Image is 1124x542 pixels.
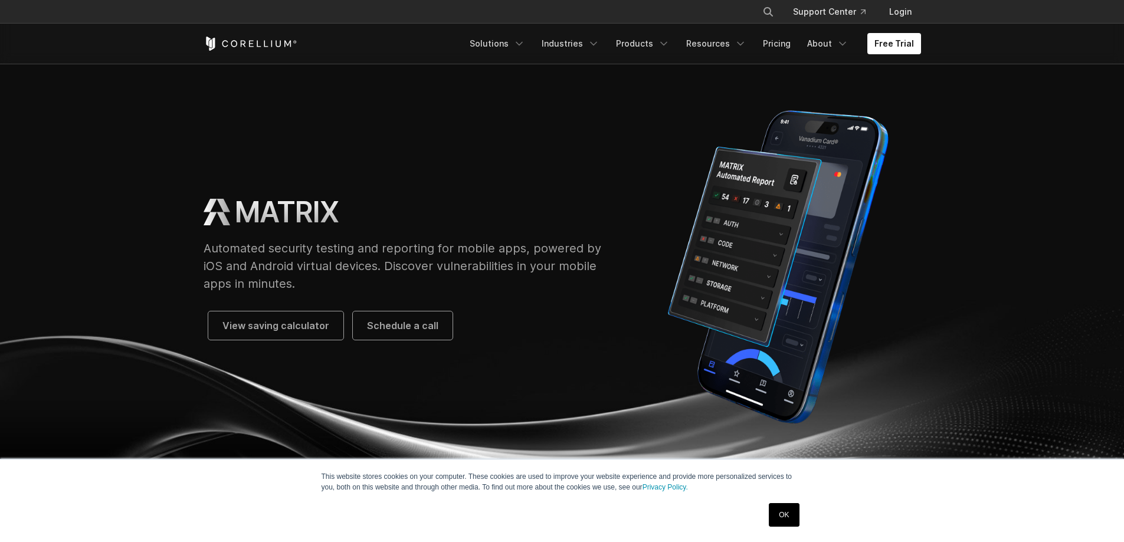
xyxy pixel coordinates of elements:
a: About [800,33,856,54]
div: Navigation Menu [748,1,921,22]
a: Products [609,33,677,54]
a: Solutions [463,33,532,54]
a: Support Center [784,1,875,22]
button: Search [758,1,779,22]
p: This website stores cookies on your computer. These cookies are used to improve your website expe... [322,471,803,492]
p: Automated security testing and reporting for mobile apps, powered by iOS and Android virtual devi... [204,239,612,293]
a: Pricing [756,33,798,54]
a: OK [769,503,799,527]
div: Navigation Menu [463,33,921,54]
img: Corellium MATRIX automated report on iPhone showing app vulnerability test results across securit... [635,101,920,432]
a: Schedule a call [353,311,453,340]
span: Schedule a call [367,318,438,333]
img: MATRIX Logo [204,199,230,225]
a: Corellium Home [204,37,297,51]
h1: MATRIX [235,195,339,230]
a: Login [880,1,921,22]
a: Free Trial [867,33,921,54]
a: Privacy Policy. [643,483,688,491]
a: Industries [535,33,607,54]
a: Resources [679,33,753,54]
span: View saving calculator [222,318,329,333]
a: View saving calculator [208,311,343,340]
